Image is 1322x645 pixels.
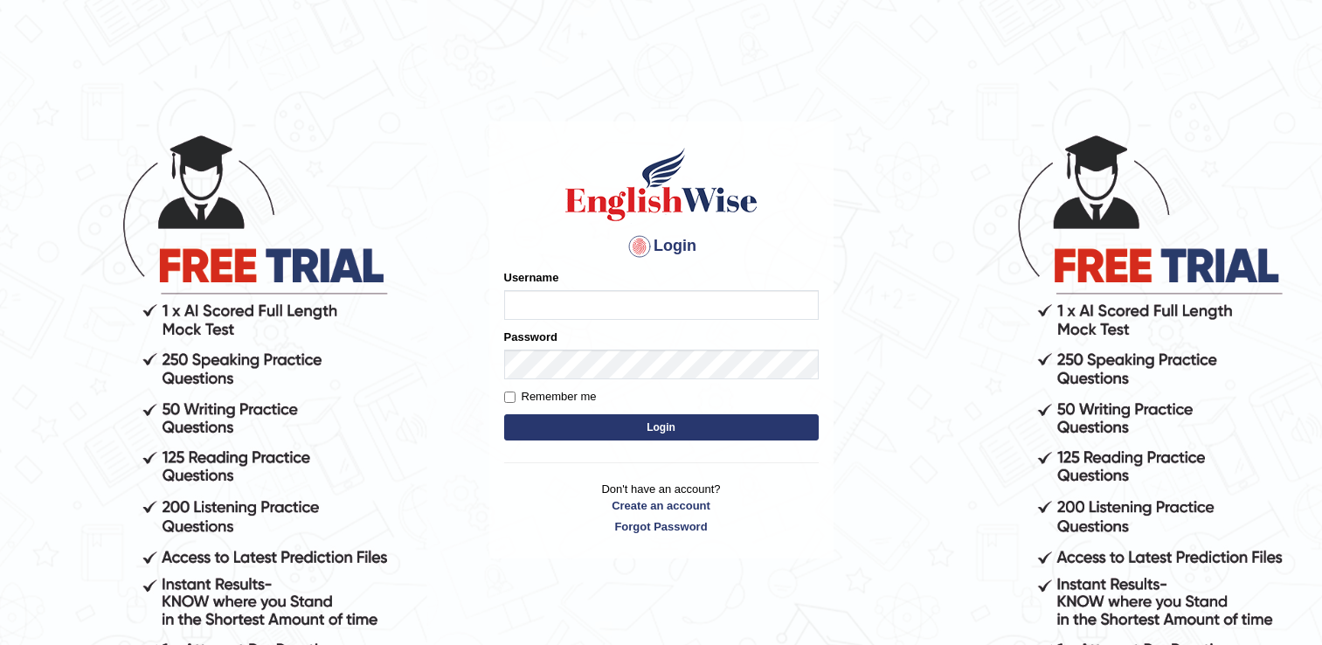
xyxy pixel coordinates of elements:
a: Forgot Password [504,518,819,535]
label: Username [504,269,559,286]
label: Remember me [504,388,597,406]
a: Create an account [504,497,819,514]
input: Remember me [504,392,516,403]
p: Don't have an account? [504,481,819,535]
label: Password [504,329,557,345]
h4: Login [504,232,819,260]
img: Logo of English Wise sign in for intelligent practice with AI [562,145,761,224]
button: Login [504,414,819,440]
